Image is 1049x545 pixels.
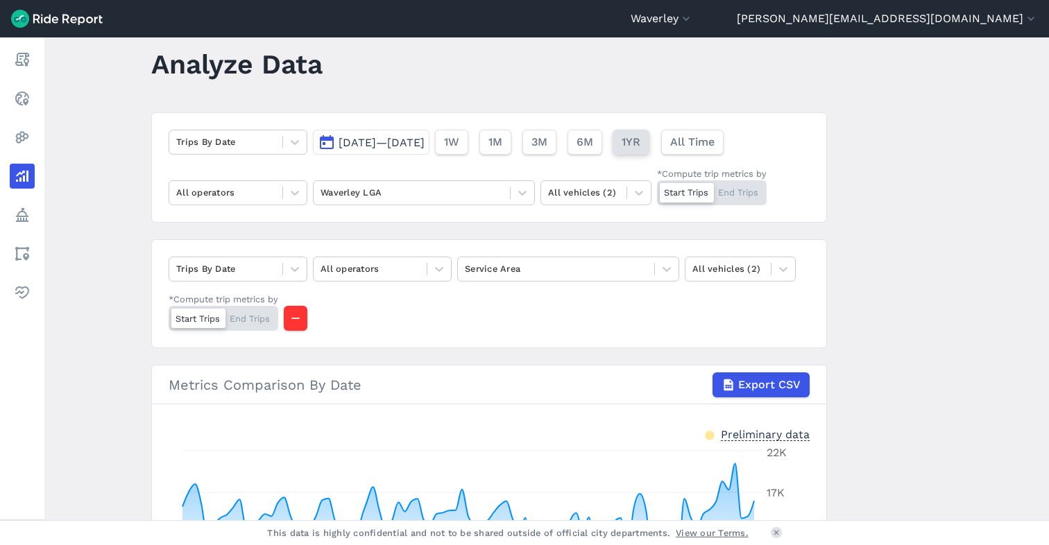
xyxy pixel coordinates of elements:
[444,134,459,150] span: 1W
[339,136,425,149] span: [DATE]—[DATE]
[10,47,35,72] a: Report
[737,10,1038,27] button: [PERSON_NAME][EMAIL_ADDRESS][DOMAIN_NAME]
[10,125,35,150] a: Heatmaps
[169,293,278,306] div: *Compute trip metrics by
[10,280,35,305] a: Health
[721,426,810,441] div: Preliminary data
[676,526,749,539] a: View our Terms.
[738,377,801,393] span: Export CSV
[10,86,35,111] a: Realtime
[657,167,767,180] div: *Compute trip metrics by
[531,134,547,150] span: 3M
[568,130,602,155] button: 6M
[151,45,323,83] h1: Analyze Data
[10,202,35,227] a: Policy
[622,134,640,150] span: 1YR
[479,130,511,155] button: 1M
[10,241,35,266] a: Areas
[713,372,810,397] button: Export CSV
[577,134,593,150] span: 6M
[767,486,785,499] tspan: 17K
[631,10,693,27] button: Waverley
[435,130,468,155] button: 1W
[522,130,556,155] button: 3M
[767,446,787,459] tspan: 22K
[169,372,810,397] div: Metrics Comparison By Date
[11,10,103,28] img: Ride Report
[613,130,649,155] button: 1YR
[10,164,35,189] a: Analyze
[661,130,724,155] button: All Time
[488,134,502,150] span: 1M
[670,134,715,150] span: All Time
[313,130,429,155] button: [DATE]—[DATE]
